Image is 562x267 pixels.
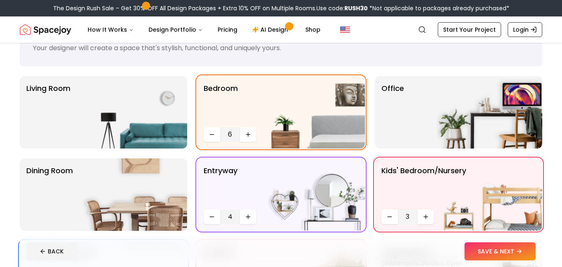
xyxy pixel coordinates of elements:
[211,21,244,38] a: Pricing
[240,209,256,224] button: Increase quantity
[33,43,529,53] p: Your designer will create a space that's stylish, functional, and uniquely yours.
[20,21,71,38] img: Spacejoy Logo
[316,4,368,12] span: Use code:
[368,4,509,12] span: *Not applicable to packages already purchased*
[381,209,398,224] button: Decrease quantity
[260,158,365,231] img: entryway
[204,83,238,124] p: Bedroom
[381,165,466,206] p: Kids' Bedroom/Nursery
[438,22,501,37] a: Start Your Project
[437,158,542,231] img: Kids' Bedroom/Nursery
[26,165,73,224] p: Dining Room
[26,83,70,142] p: Living Room
[20,21,71,38] a: Spacejoy
[204,209,220,224] button: Decrease quantity
[418,209,434,224] button: Increase quantity
[464,242,536,260] button: SAVE & NEXT
[260,76,365,149] img: Bedroom
[204,165,237,206] p: entryway
[437,76,542,149] img: Office
[53,4,509,12] div: The Design Rush Sale – Get 30% OFF All Design Packages + Extra 10% OFF on Multiple Rooms.
[240,127,256,142] button: Increase quantity
[381,83,404,142] p: Office
[223,212,237,222] span: 4
[20,16,542,43] nav: Global
[299,21,327,38] a: Shop
[340,25,350,35] img: United States
[82,158,187,231] img: Dining Room
[508,22,542,37] a: Login
[401,212,414,222] span: 3
[26,242,77,260] button: BACK
[204,127,220,142] button: Decrease quantity
[223,130,237,139] span: 6
[246,21,297,38] a: AI Design
[82,76,187,149] img: Living Room
[142,21,209,38] button: Design Portfolio
[81,21,327,38] nav: Main
[344,4,368,12] b: RUSH30
[81,21,140,38] button: How It Works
